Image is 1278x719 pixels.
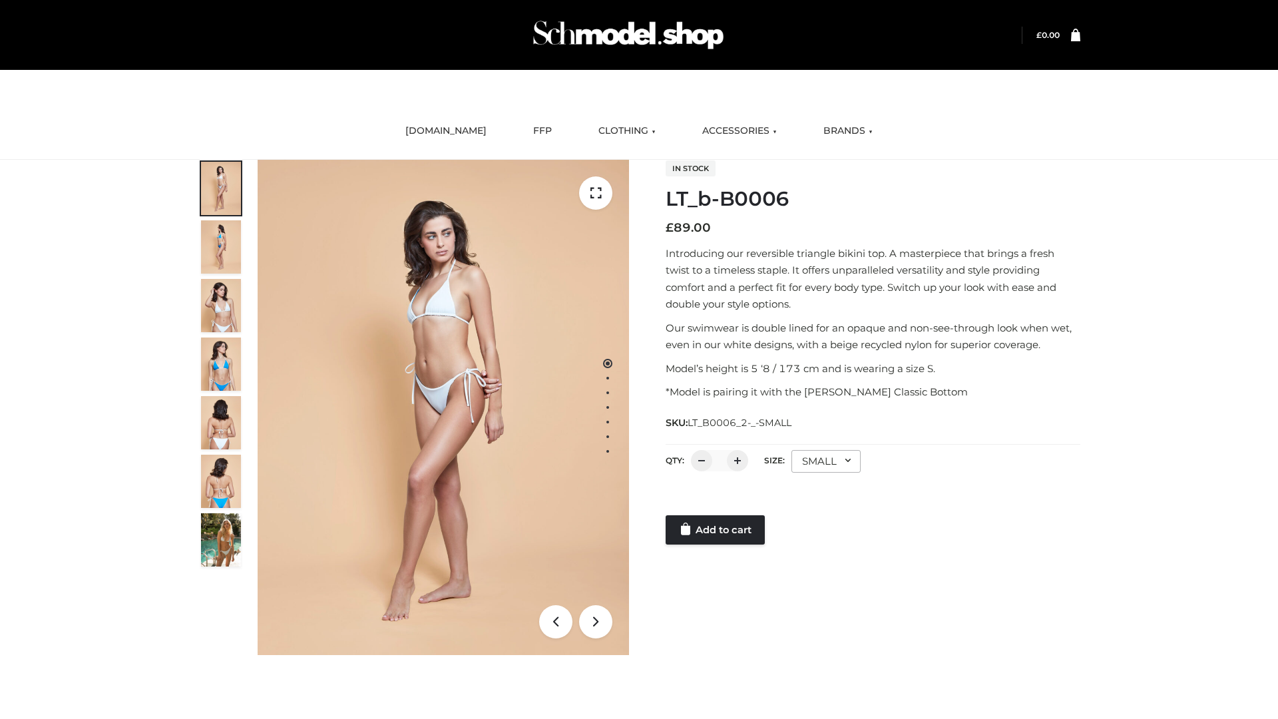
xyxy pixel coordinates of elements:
[666,515,765,545] a: Add to cart
[201,220,241,274] img: ArielClassicBikiniTop_CloudNine_AzureSky_OW114ECO_2-scaled.jpg
[258,160,629,655] img: ArielClassicBikiniTop_CloudNine_AzureSky_OW114ECO_1
[666,220,711,235] bdi: 89.00
[813,117,883,146] a: BRANDS
[666,220,674,235] span: £
[201,455,241,508] img: ArielClassicBikiniTop_CloudNine_AzureSky_OW114ECO_8-scaled.jpg
[692,117,787,146] a: ACCESSORIES
[764,455,785,465] label: Size:
[1036,30,1042,40] span: £
[666,320,1080,354] p: Our swimwear is double lined for an opaque and non-see-through look when wet, even in our white d...
[395,117,497,146] a: [DOMAIN_NAME]
[666,360,1080,377] p: Model’s height is 5 ‘8 / 173 cm and is wearing a size S.
[201,513,241,567] img: Arieltop_CloudNine_AzureSky2.jpg
[666,187,1080,211] h1: LT_b-B0006
[666,383,1080,401] p: *Model is pairing it with the [PERSON_NAME] Classic Bottom
[201,279,241,332] img: ArielClassicBikiniTop_CloudNine_AzureSky_OW114ECO_3-scaled.jpg
[201,396,241,449] img: ArielClassicBikiniTop_CloudNine_AzureSky_OW114ECO_7-scaled.jpg
[666,160,716,176] span: In stock
[666,415,793,431] span: SKU:
[588,117,666,146] a: CLOTHING
[666,455,684,465] label: QTY:
[666,245,1080,313] p: Introducing our reversible triangle bikini top. A masterpiece that brings a fresh twist to a time...
[1036,30,1060,40] bdi: 0.00
[791,450,861,473] div: SMALL
[201,162,241,215] img: ArielClassicBikiniTop_CloudNine_AzureSky_OW114ECO_1-scaled.jpg
[201,338,241,391] img: ArielClassicBikiniTop_CloudNine_AzureSky_OW114ECO_4-scaled.jpg
[523,117,562,146] a: FFP
[688,417,791,429] span: LT_B0006_2-_-SMALL
[1036,30,1060,40] a: £0.00
[529,9,728,61] img: Schmodel Admin 964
